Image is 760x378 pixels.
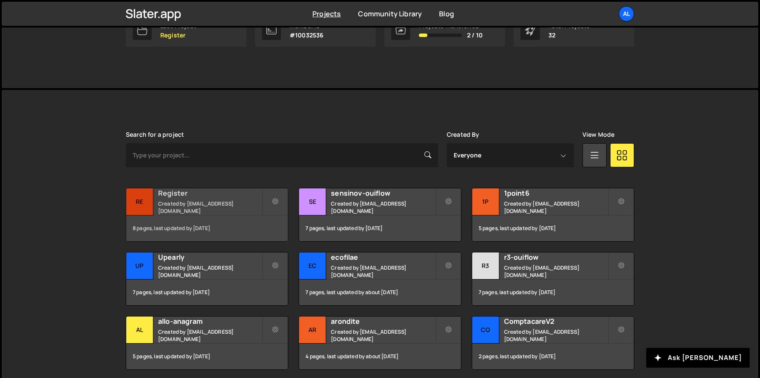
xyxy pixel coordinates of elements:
label: Created By [447,131,480,138]
small: Created by [EMAIL_ADDRESS][DOMAIN_NAME] [331,264,435,279]
div: 2 pages, last updated by [DATE] [472,344,634,369]
small: Created by [EMAIL_ADDRESS][DOMAIN_NAME] [158,328,262,343]
small: Created by [EMAIL_ADDRESS][DOMAIN_NAME] [504,328,608,343]
small: Created by [EMAIL_ADDRESS][DOMAIN_NAME] [504,200,608,215]
small: Created by [EMAIL_ADDRESS][DOMAIN_NAME] [331,200,435,215]
div: Co [472,317,499,344]
div: Up [126,252,153,280]
h2: r3-ouiflow [504,252,608,262]
a: se sensinov-ouiflow Created by [EMAIL_ADDRESS][DOMAIN_NAME] 7 pages, last updated by [DATE] [299,188,461,242]
h2: allo-anagram [158,317,262,326]
div: se [299,188,326,215]
a: ar arondite Created by [EMAIL_ADDRESS][DOMAIN_NAME] 4 pages, last updated by about [DATE] [299,316,461,370]
a: Re Register Created by [EMAIL_ADDRESS][DOMAIN_NAME] 8 pages, last updated by [DATE] [126,188,288,242]
a: Community Library [358,9,422,18]
h2: ecofilae [331,252,435,262]
input: Type your project... [126,143,438,167]
label: View Mode [582,131,614,138]
div: ec [299,252,326,280]
h2: arondite [331,317,435,326]
small: Created by [EMAIL_ADDRESS][DOMAIN_NAME] [331,328,435,343]
div: 1p [472,188,499,215]
div: 5 pages, last updated by [DATE] [126,344,288,369]
div: 7 pages, last updated by about [DATE] [299,280,461,305]
a: Projects [312,9,341,18]
a: Al [619,6,634,22]
h2: ComptacareV2 [504,317,608,326]
small: Created by [EMAIL_ADDRESS][DOMAIN_NAME] [504,264,608,279]
h2: Register [158,188,262,198]
div: 7 pages, last updated by [DATE] [126,280,288,305]
div: Re [126,188,153,215]
a: Blog [439,9,454,18]
a: 1p 1point6 Created by [EMAIL_ADDRESS][DOMAIN_NAME] 5 pages, last updated by [DATE] [472,188,634,242]
p: #10032536 [290,32,324,39]
h2: 1point6 [504,188,608,198]
div: ar [299,317,326,344]
button: Ask [PERSON_NAME] [646,348,750,368]
div: 5 pages, last updated by [DATE] [472,215,634,241]
div: r3 [472,252,499,280]
a: Co ComptacareV2 Created by [EMAIL_ADDRESS][DOMAIN_NAME] 2 pages, last updated by [DATE] [472,316,634,370]
a: Up Upearly Created by [EMAIL_ADDRESS][DOMAIN_NAME] 7 pages, last updated by [DATE] [126,252,288,306]
div: al [126,317,153,344]
h2: Upearly [158,252,262,262]
div: 8 pages, last updated by [DATE] [126,215,288,241]
div: Last Project [160,22,196,29]
div: Total Projects [548,22,590,29]
div: 4 pages, last updated by about [DATE] [299,344,461,369]
span: 2 / 10 [467,32,483,39]
a: al allo-anagram Created by [EMAIL_ADDRESS][DOMAIN_NAME] 5 pages, last updated by [DATE] [126,316,288,370]
small: Created by [EMAIL_ADDRESS][DOMAIN_NAME] [158,200,262,215]
p: Register [160,32,196,39]
div: Member ID [290,22,324,29]
label: Search for a project [126,131,184,138]
h2: sensinov-ouiflow [331,188,435,198]
a: ec ecofilae Created by [EMAIL_ADDRESS][DOMAIN_NAME] 7 pages, last updated by about [DATE] [299,252,461,306]
p: 32 [548,32,590,39]
div: 7 pages, last updated by [DATE] [299,215,461,241]
small: Created by [EMAIL_ADDRESS][DOMAIN_NAME] [158,264,262,279]
a: Last Project Register [126,14,246,47]
a: r3 r3-ouiflow Created by [EMAIL_ADDRESS][DOMAIN_NAME] 7 pages, last updated by [DATE] [472,252,634,306]
div: 7 pages, last updated by [DATE] [472,280,634,305]
div: Projects Transferred [419,22,483,29]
